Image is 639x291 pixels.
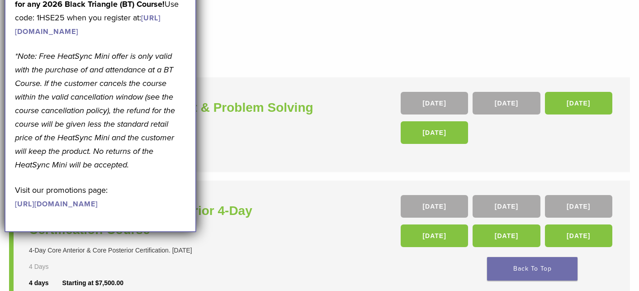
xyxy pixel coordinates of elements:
[15,200,98,209] a: [URL][DOMAIN_NAME]
[15,51,175,170] em: *Note: Free HeatSync Mini offer is only valid with the purchase of and attendance at a BT Course....
[401,195,468,218] a: [DATE]
[401,92,468,114] a: [DATE]
[545,92,612,114] a: [DATE]
[29,262,73,272] div: 4 Days
[29,278,62,288] div: 4 days
[18,26,621,44] h1: In-Person Courses
[15,183,186,210] p: Visit our promotions page:
[545,195,612,218] a: [DATE]
[473,224,540,247] a: [DATE]
[15,14,161,36] a: [URL][DOMAIN_NAME]
[487,257,577,281] a: Back To Top
[401,224,468,247] a: [DATE]
[401,92,615,148] div: , , ,
[401,195,615,252] div: , , , , ,
[545,224,612,247] a: [DATE]
[473,195,540,218] a: [DATE]
[401,121,468,144] a: [DATE]
[62,278,123,288] div: Starting at $7,500.00
[29,246,322,255] div: 4-Day Core Anterior & Core Posterior Certification. [DATE]
[473,92,540,114] a: [DATE]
